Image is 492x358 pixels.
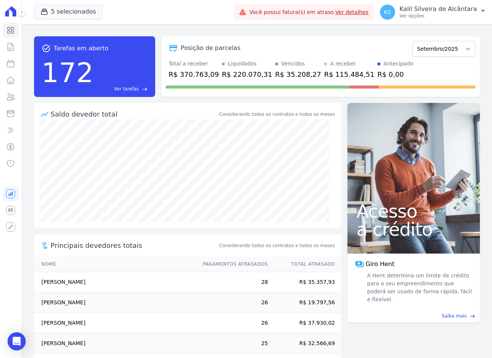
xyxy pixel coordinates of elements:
td: 26 [196,293,268,313]
span: Principais devedores totais [51,240,218,251]
div: R$ 115.484,51 [324,69,374,79]
span: A Hent determina um limite de crédito para o seu empreendimento que poderá ser usado de forma ráp... [366,272,472,304]
th: Total Atrasado [268,257,341,272]
span: Você possui fatura(s) em atraso. [249,8,369,16]
td: R$ 37.930,02 [268,313,341,333]
td: R$ 19.797,56 [268,293,341,313]
span: Tarefas em aberto [54,44,109,53]
td: R$ 32.566,69 [268,333,341,354]
div: Total a receber [169,60,219,68]
button: 5 selecionados [34,5,103,19]
div: Considerando todos os contratos e todos os meses [219,111,335,118]
th: Nome [34,257,196,272]
div: Liquidados [228,60,257,68]
div: R$ 220.070,31 [222,69,272,79]
td: [PERSON_NAME] [34,313,196,333]
span: a crédito [357,220,471,238]
td: 28 [196,272,268,293]
div: Open Intercom Messenger [8,332,26,350]
td: 25 [196,333,268,354]
button: KS Kalil Silveira de Alcântara Ver opções [374,2,492,23]
span: east [470,313,475,319]
th: Pagamentos Atrasados [196,257,268,272]
a: Ver detalhes [335,9,369,15]
div: R$ 35.208,27 [275,69,321,79]
span: Acesso [357,202,471,220]
td: 26 [196,313,268,333]
div: Antecipado [383,60,413,68]
span: KS [384,9,391,15]
span: Saiba mais [442,313,467,319]
td: [PERSON_NAME] [34,272,196,293]
span: Ver tarefas [114,86,139,92]
div: Posição de parcelas [181,44,241,53]
div: Saldo devedor total [51,109,218,119]
div: 172 [42,53,93,92]
td: R$ 35.357,93 [268,272,341,293]
span: Considerando todos os contratos e todos os meses [219,242,335,249]
div: Vencidos [281,60,305,68]
a: Ver tarefas east [97,86,148,92]
a: Saiba mais east [352,313,475,319]
div: R$ 0,00 [377,69,413,79]
td: [PERSON_NAME] [34,333,196,354]
span: Giro Hent [366,260,394,269]
td: [PERSON_NAME] [34,293,196,313]
p: Kalil Silveira de Alcântara [400,5,477,13]
span: east [142,86,148,92]
p: Ver opções [400,13,477,19]
span: task_alt [42,44,51,53]
div: A receber [330,60,356,68]
div: R$ 370.763,09 [169,69,219,79]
